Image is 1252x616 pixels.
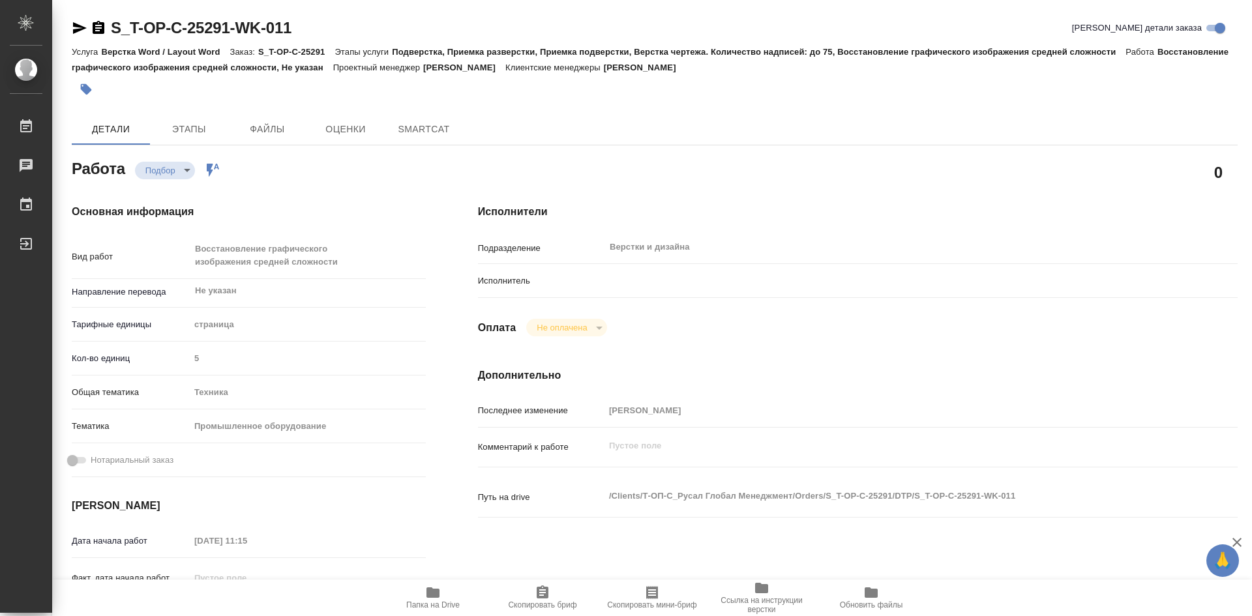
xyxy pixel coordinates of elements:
[72,250,190,263] p: Вид работ
[72,75,100,104] button: Добавить тэг
[604,485,1174,507] textarea: /Clients/Т-ОП-С_Русал Глобал Менеджмент/Orders/S_T-OP-C-25291/DTP/S_T-OP-C-25291-WK-011
[72,420,190,433] p: Тематика
[72,386,190,399] p: Общая тематика
[508,600,576,609] span: Скопировать бриф
[190,531,304,550] input: Пустое поле
[142,165,179,176] button: Подбор
[101,47,230,57] p: Верстка Word / Layout Word
[230,47,258,57] p: Заказ:
[236,121,299,138] span: Файлы
[80,121,142,138] span: Детали
[1125,47,1157,57] p: Работа
[72,318,190,331] p: Тарифные единицы
[533,322,591,333] button: Не оплачена
[1072,22,1202,35] span: [PERSON_NAME] детали заказа
[72,204,426,220] h4: Основная информация
[190,314,426,336] div: страница
[314,121,377,138] span: Оценки
[478,368,1238,383] h4: Дополнительно
[715,596,809,614] span: Ссылка на инструкции верстки
[190,415,426,437] div: Промышленное оборудование
[478,242,604,255] p: Подразделение
[1212,547,1234,574] span: 🙏
[72,535,190,548] p: Дата начала работ
[406,600,460,609] span: Папка на Drive
[333,63,423,72] p: Проектный менеджер
[72,156,125,179] h2: Работа
[392,47,1125,57] p: Подверстка, Приемка разверстки, Приемка подверстки, Верстка чертежа. Количество надписей: до 75, ...
[478,491,604,504] p: Путь на drive
[505,63,604,72] p: Клиентские менеджеры
[478,404,604,417] p: Последнее изменение
[72,352,190,365] p: Кол-во единиц
[478,441,604,454] p: Комментарий к работе
[423,63,505,72] p: [PERSON_NAME]
[816,579,926,616] button: Обновить файлы
[478,274,604,287] p: Исполнитель
[72,498,426,514] h4: [PERSON_NAME]
[478,204,1238,220] h4: Исполнители
[135,162,195,179] div: Подбор
[526,319,606,336] div: Подбор
[91,454,173,467] span: Нотариальный заказ
[91,20,106,36] button: Скопировать ссылку
[604,401,1174,420] input: Пустое поле
[111,19,291,37] a: S_T-OP-C-25291-WK-011
[607,600,696,609] span: Скопировать мини-бриф
[707,579,816,616] button: Ссылка на инструкции верстки
[378,579,488,616] button: Папка на Drive
[258,47,335,57] p: S_T-OP-C-25291
[158,121,220,138] span: Этапы
[72,286,190,299] p: Направление перевода
[335,47,392,57] p: Этапы услуги
[72,47,101,57] p: Услуга
[840,600,903,609] span: Обновить файлы
[597,579,707,616] button: Скопировать мини-бриф
[1214,161,1223,183] h2: 0
[72,572,190,585] p: Факт. дата начала работ
[1206,544,1239,577] button: 🙏
[488,579,597,616] button: Скопировать бриф
[190,568,304,587] input: Пустое поле
[393,121,455,138] span: SmartCat
[72,20,87,36] button: Скопировать ссылку для ЯМессенджера
[190,381,426,403] div: Техника
[478,320,516,336] h4: Оплата
[190,349,426,368] input: Пустое поле
[604,63,686,72] p: [PERSON_NAME]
